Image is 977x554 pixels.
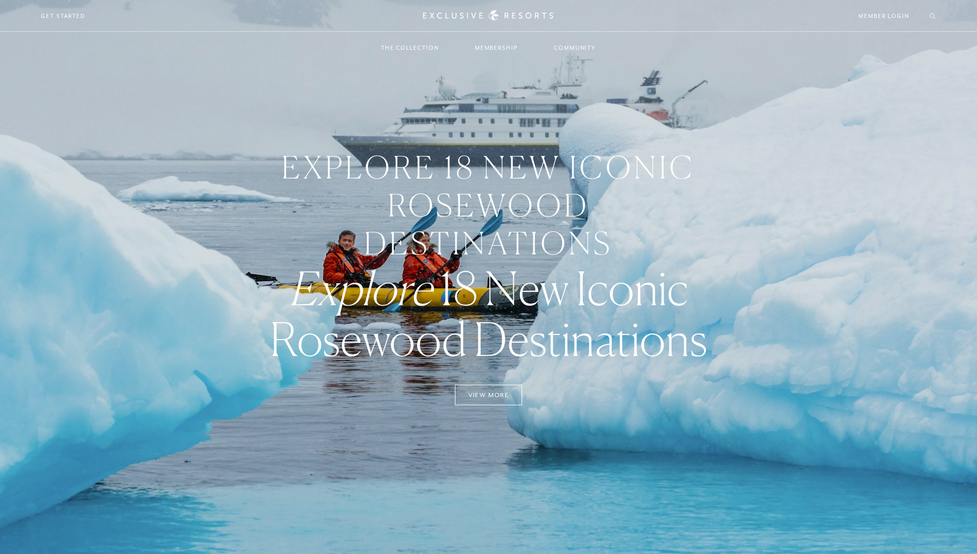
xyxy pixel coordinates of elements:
[455,385,522,405] a: View More
[544,33,606,63] a: Community
[465,33,528,63] a: Membership
[289,260,432,316] em: Explore
[195,263,782,364] h3: 18 New Iconic Rosewood Destinations
[859,11,909,21] a: Member Login
[281,149,697,262] h3: Explore 18 New Iconic Rosewood Destinations
[371,33,449,63] a: The Collection
[41,11,86,21] a: Get Started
